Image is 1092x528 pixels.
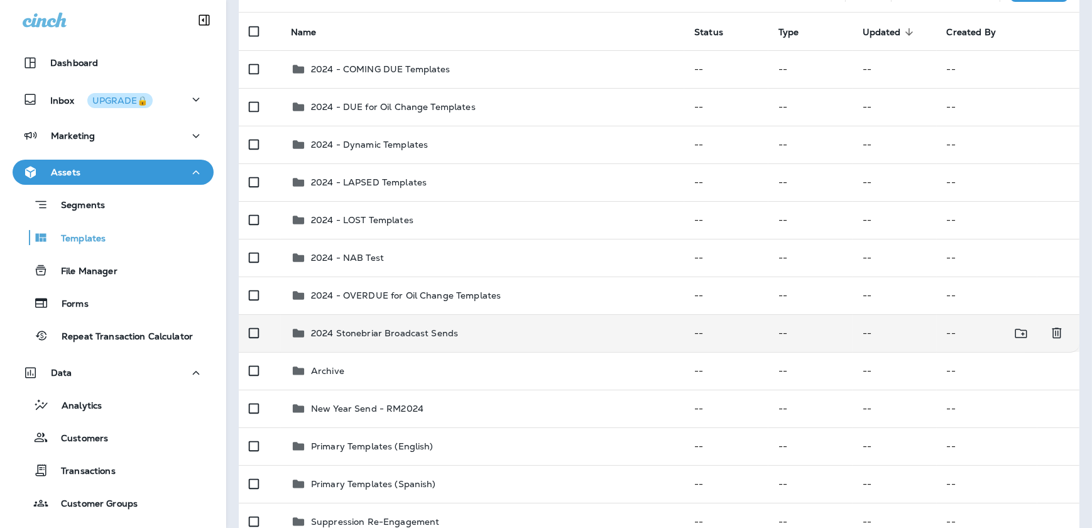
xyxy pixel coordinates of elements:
td: -- [768,465,853,503]
button: Forms [13,290,214,316]
p: Customer Groups [48,498,138,510]
p: Dashboard [50,58,98,68]
div: UPGRADE🔒 [92,96,148,105]
button: Collapse Sidebar [187,8,222,33]
button: Delete [1044,321,1069,346]
td: -- [853,239,937,277]
p: 2024 - Dynamic Templates [311,140,428,150]
p: Repeat Transaction Calculator [49,331,193,343]
td: -- [853,277,937,314]
td: -- [768,277,853,314]
p: Templates [48,233,106,245]
td: -- [684,239,768,277]
td: -- [937,163,1079,201]
button: Customers [13,424,214,451]
td: -- [768,163,853,201]
button: Repeat Transaction Calculator [13,322,214,349]
span: Name [291,27,317,38]
span: Status [694,27,723,38]
span: Created By [947,27,996,38]
p: Inbox [50,93,153,106]
span: Type [778,26,816,38]
button: Dashboard [13,50,214,75]
button: Data [13,360,214,385]
td: -- [684,201,768,239]
td: -- [853,201,937,239]
span: Name [291,26,333,38]
p: 2024 - COMING DUE Templates [311,64,450,74]
p: Primary Templates (Spanish) [311,479,436,489]
button: Marketing [13,123,214,148]
td: -- [684,88,768,126]
td: -- [853,126,937,163]
p: Marketing [51,131,95,141]
p: 2024 - LAPSED Templates [311,177,427,187]
td: -- [768,390,853,427]
button: Move to folder [1008,321,1034,346]
td: -- [853,50,937,88]
td: -- [768,427,853,465]
p: Forms [49,299,89,311]
td: -- [768,88,853,126]
td: -- [684,163,768,201]
td: -- [853,465,937,503]
p: Customers [48,433,108,445]
button: UPGRADE🔒 [87,93,153,108]
td: -- [684,390,768,427]
td: -- [684,465,768,503]
button: Assets [13,160,214,185]
td: -- [853,314,937,352]
td: -- [853,163,937,201]
td: -- [768,126,853,163]
td: -- [684,277,768,314]
p: Suppression Re-Engagement [311,517,440,527]
td: -- [684,126,768,163]
td: -- [684,352,768,390]
button: Segments [13,191,214,218]
span: Updated [863,26,917,38]
td: -- [937,201,1079,239]
button: InboxUPGRADE🔒 [13,87,214,112]
button: Transactions [13,457,214,483]
p: Archive [311,366,344,376]
td: -- [937,88,1079,126]
td: -- [684,427,768,465]
td: -- [853,352,937,390]
p: Assets [51,167,80,177]
td: -- [937,314,1038,352]
td: -- [937,50,1079,88]
p: File Manager [48,266,117,278]
td: -- [853,88,937,126]
td: -- [937,390,1079,427]
td: -- [937,427,1079,465]
td: -- [853,427,937,465]
p: 2024 Stonebriar Broadcast Sends [311,328,458,338]
button: Templates [13,224,214,251]
span: Created By [947,26,1012,38]
td: -- [768,50,853,88]
td: -- [684,50,768,88]
td: -- [937,352,1079,390]
button: Customer Groups [13,490,214,516]
button: Analytics [13,392,214,418]
td: -- [768,201,853,239]
button: File Manager [13,257,214,283]
p: Analytics [49,400,102,412]
p: Primary Templates (English) [311,441,434,451]
p: 2024 - NAB Test [311,253,384,263]
td: -- [768,352,853,390]
td: -- [937,239,1079,277]
p: Segments [48,200,105,212]
p: Data [51,368,72,378]
p: 2024 - DUE for Oil Change Templates [311,102,476,112]
p: 2024 - OVERDUE for Oil Change Templates [311,290,501,300]
td: -- [937,126,1079,163]
td: -- [937,277,1079,314]
span: Type [778,27,799,38]
span: Status [694,26,740,38]
span: Updated [863,27,901,38]
td: -- [853,390,937,427]
td: -- [684,314,768,352]
p: 2024 - LOST Templates [311,215,413,225]
p: New Year Send - RM2024 [311,404,423,414]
